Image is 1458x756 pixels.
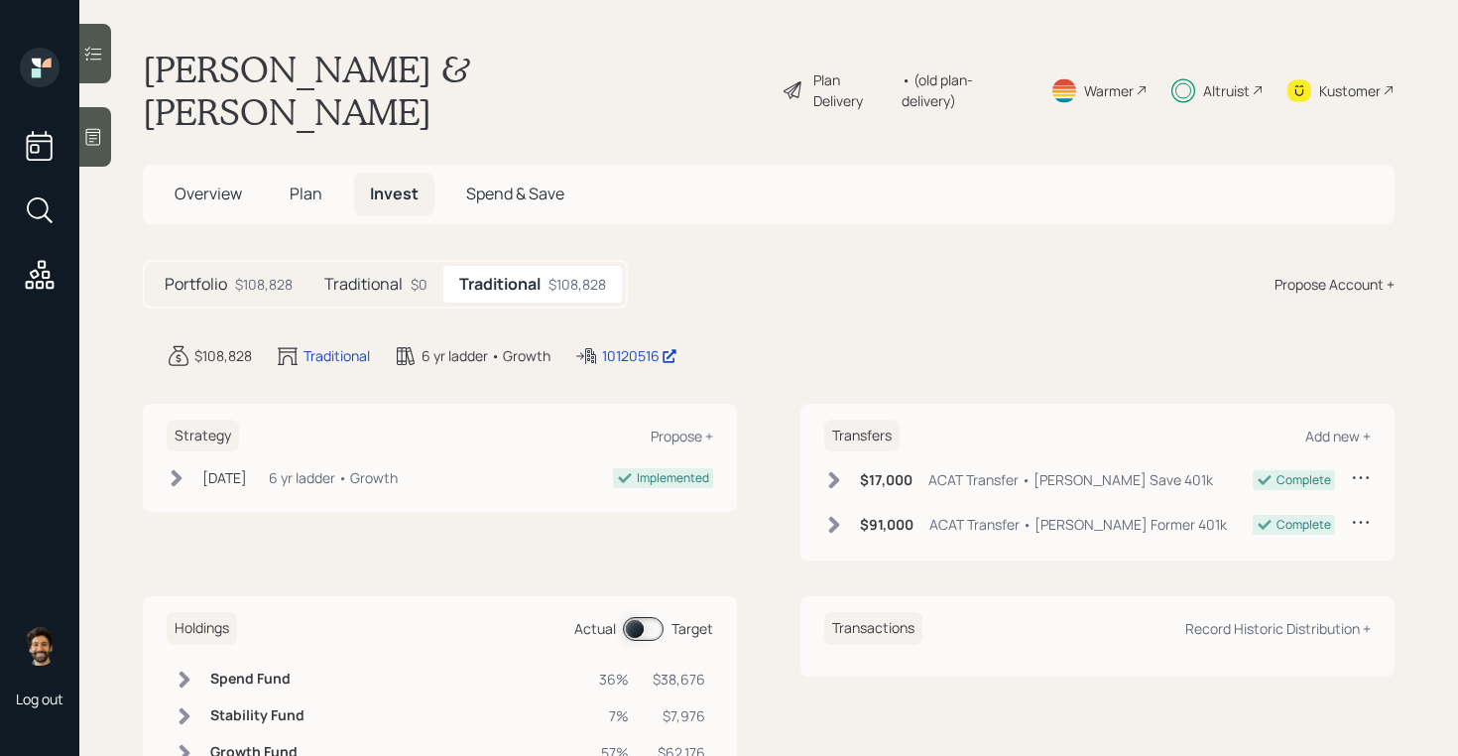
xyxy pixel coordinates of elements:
div: $7,976 [653,705,705,726]
div: Target [671,618,713,639]
div: Propose Account + [1275,274,1395,295]
div: $108,828 [194,345,252,366]
div: 36% [599,669,629,690]
div: 7% [599,705,629,726]
div: Actual [574,618,616,639]
div: Traditional [304,345,370,366]
h1: [PERSON_NAME] & [PERSON_NAME] [143,48,766,133]
div: $0 [411,274,427,295]
span: Overview [175,183,242,204]
div: ACAT Transfer • [PERSON_NAME] Former 401k [929,514,1227,535]
div: Record Historic Distribution + [1185,619,1371,638]
div: Plan Delivery [813,69,892,111]
div: Warmer [1084,80,1134,101]
h5: Traditional [459,275,541,294]
span: Spend & Save [466,183,564,204]
div: [DATE] [202,467,247,488]
div: 10120516 [602,345,677,366]
div: Log out [16,690,63,708]
h6: Holdings [167,612,237,645]
div: Propose + [651,427,713,445]
span: Plan [290,183,322,204]
h5: Traditional [324,275,403,294]
span: Invest [370,183,419,204]
div: ACAT Transfer • [PERSON_NAME] Save 401k [928,469,1213,490]
div: $108,828 [548,274,606,295]
h6: Stability Fund [210,707,304,724]
div: 6 yr ladder • Growth [269,467,398,488]
div: Implemented [637,469,709,487]
h6: Spend Fund [210,671,304,688]
h6: $17,000 [860,472,912,489]
div: Add new + [1305,427,1371,445]
h6: Strategy [167,420,239,452]
div: $108,828 [235,274,293,295]
div: Kustomer [1319,80,1381,101]
img: eric-schwartz-headshot.png [20,626,60,666]
div: Altruist [1203,80,1250,101]
div: • (old plan-delivery) [902,69,1027,111]
h6: $91,000 [860,517,913,534]
h6: Transactions [824,612,922,645]
h6: Transfers [824,420,900,452]
h5: Portfolio [165,275,227,294]
div: $38,676 [653,669,705,690]
div: Complete [1276,516,1331,534]
div: 6 yr ladder • Growth [422,345,550,366]
div: Complete [1276,471,1331,489]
